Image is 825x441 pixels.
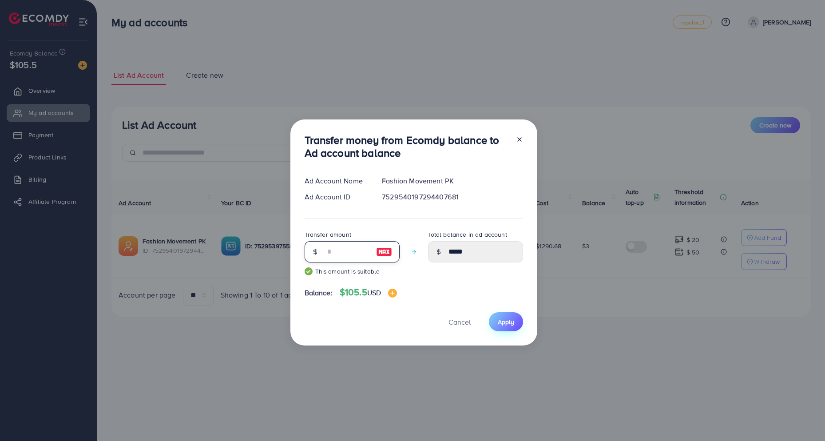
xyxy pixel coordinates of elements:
img: guide [305,267,313,275]
label: Total balance in ad account [428,230,507,239]
iframe: Chat [787,401,818,434]
h4: $105.5 [340,287,397,298]
button: Apply [489,312,523,331]
div: Fashion Movement PK [375,176,530,186]
img: image [376,246,392,257]
label: Transfer amount [305,230,351,239]
span: Cancel [448,317,471,327]
h3: Transfer money from Ecomdy balance to Ad account balance [305,134,509,159]
div: 7529540197294407681 [375,192,530,202]
button: Cancel [437,312,482,331]
div: Ad Account Name [297,176,375,186]
span: USD [367,288,381,298]
span: Apply [498,318,514,326]
div: Ad Account ID [297,192,375,202]
img: image [388,289,397,298]
span: Balance: [305,288,333,298]
small: This amount is suitable [305,267,400,276]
